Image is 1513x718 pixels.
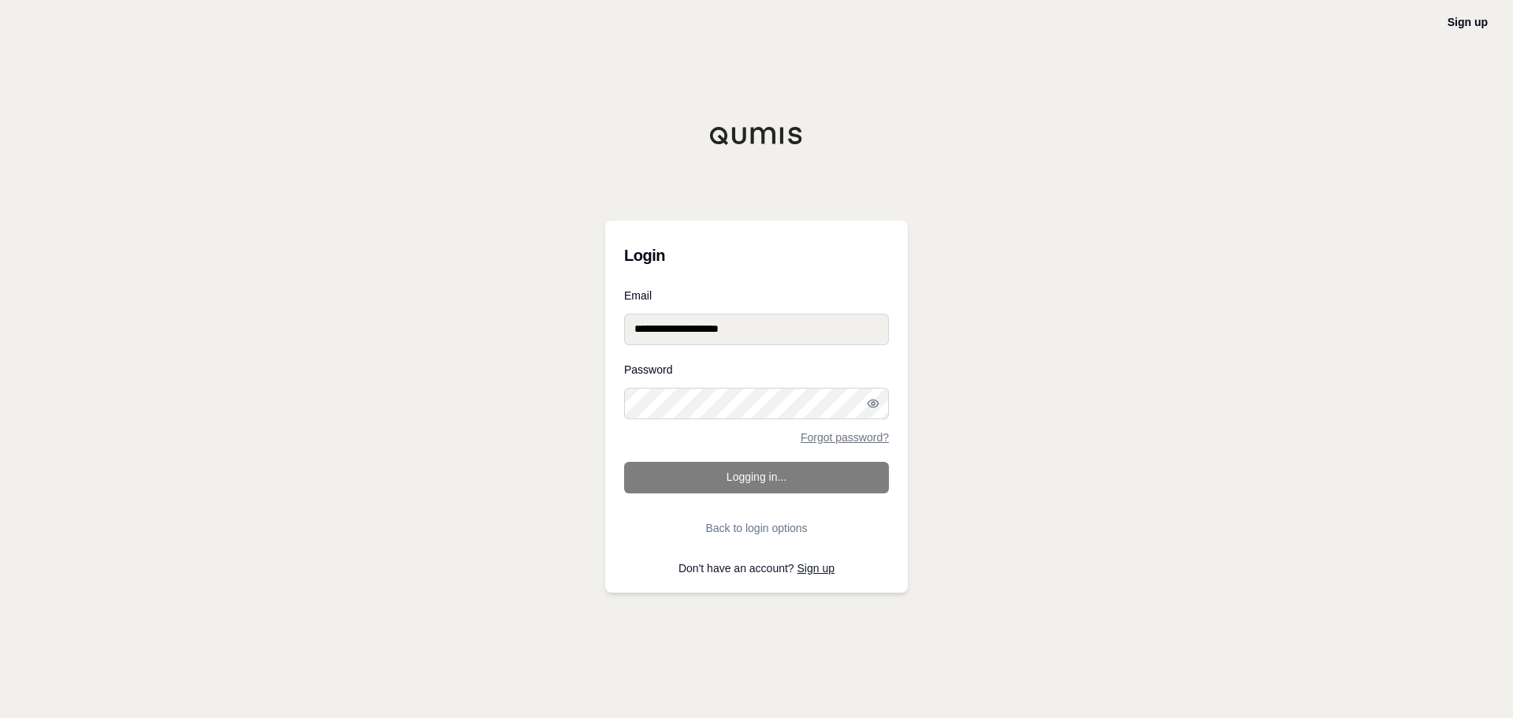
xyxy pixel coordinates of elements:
[801,432,889,443] a: Forgot password?
[624,364,889,375] label: Password
[797,562,835,575] a: Sign up
[624,512,889,544] button: Back to login options
[624,563,889,574] p: Don't have an account?
[624,240,889,271] h3: Login
[624,290,889,301] label: Email
[709,126,804,145] img: Qumis
[1448,16,1488,28] a: Sign up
